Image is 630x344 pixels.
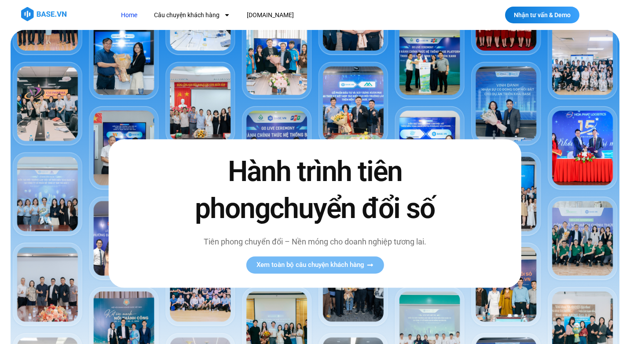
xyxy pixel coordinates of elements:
[114,7,450,23] nav: Menu
[246,256,384,274] a: Xem toàn bộ câu chuyện khách hàng
[505,7,579,23] a: Nhận tư vấn & Demo
[176,154,454,227] h2: Hành trình tiên phong
[256,262,364,268] span: Xem toàn bộ câu chuyện khách hàng
[514,12,571,18] span: Nhận tư vấn & Demo
[240,7,300,23] a: [DOMAIN_NAME]
[270,192,435,225] span: chuyển đổi số
[114,7,144,23] a: Home
[147,7,237,23] a: Câu chuyện khách hàng
[176,236,454,248] p: Tiên phong chuyển đổi – Nền móng cho doanh nghiệp tương lai.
